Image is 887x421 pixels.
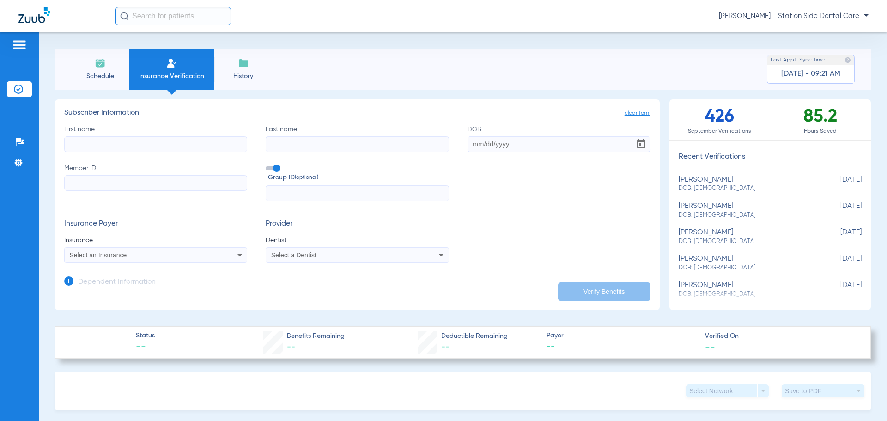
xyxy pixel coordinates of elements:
span: Group ID [268,173,449,183]
span: Verified On [705,331,856,341]
input: Search for patients [115,7,231,25]
span: [DATE] [815,281,862,298]
div: [PERSON_NAME] [679,202,815,219]
span: Dentist [266,236,449,245]
div: [PERSON_NAME] [679,281,815,298]
div: 85.2 [770,99,871,140]
span: DOB: [DEMOGRAPHIC_DATA] [679,184,815,193]
span: DOB: [DEMOGRAPHIC_DATA] [679,264,815,272]
input: Member ID [64,175,247,191]
h3: Insurance Payer [64,220,247,229]
span: Last Appt. Sync Time: [771,55,826,65]
span: [DATE] [815,228,862,245]
span: Benefits Remaining [287,331,345,341]
span: Hours Saved [770,127,871,136]
h3: Subscriber Information [64,109,650,118]
label: Last name [266,125,449,152]
img: Schedule [95,58,106,69]
span: -- [136,341,155,354]
span: [DATE] - 09:21 AM [781,69,840,79]
img: Search Icon [120,12,128,20]
span: Deductible Remaining [441,331,508,341]
img: Zuub Logo [18,7,50,23]
span: -- [547,341,697,353]
div: [PERSON_NAME] [679,228,815,245]
span: Select an Insurance [70,251,127,259]
img: last sync help info [844,57,851,63]
span: Select a Dentist [271,251,316,259]
span: [PERSON_NAME] - Station Side Dental Care [719,12,869,21]
h3: Recent Verifications [669,153,871,162]
span: -- [705,342,715,352]
label: DOB [468,125,650,152]
span: September Verifications [669,127,770,136]
span: Insurance Verification [136,72,207,81]
span: [DATE] [815,176,862,193]
span: Schedule [78,72,122,81]
span: Payer [547,331,697,341]
img: hamburger-icon [12,39,27,50]
div: 426 [669,99,770,140]
label: First name [64,125,247,152]
span: Insurance [64,236,247,245]
span: [DATE] [815,255,862,272]
h3: Provider [266,220,449,229]
small: (optional) [295,173,318,183]
h3: Dependent Information [78,278,156,287]
div: [PERSON_NAME] [679,255,815,272]
label: Member ID [64,164,247,201]
input: DOBOpen calendar [468,136,650,152]
button: Verify Benefits [558,282,650,301]
img: Manual Insurance Verification [166,58,177,69]
span: DOB: [DEMOGRAPHIC_DATA] [679,238,815,246]
input: First name [64,136,247,152]
div: [PERSON_NAME] [679,176,815,193]
span: -- [441,343,450,351]
span: -- [287,343,295,351]
span: DOB: [DEMOGRAPHIC_DATA] [679,211,815,220]
img: History [238,58,249,69]
span: History [221,72,265,81]
span: Status [136,331,155,341]
input: Last name [266,136,449,152]
span: clear form [625,109,650,118]
button: Open calendar [632,135,650,153]
span: [DATE] [815,202,862,219]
